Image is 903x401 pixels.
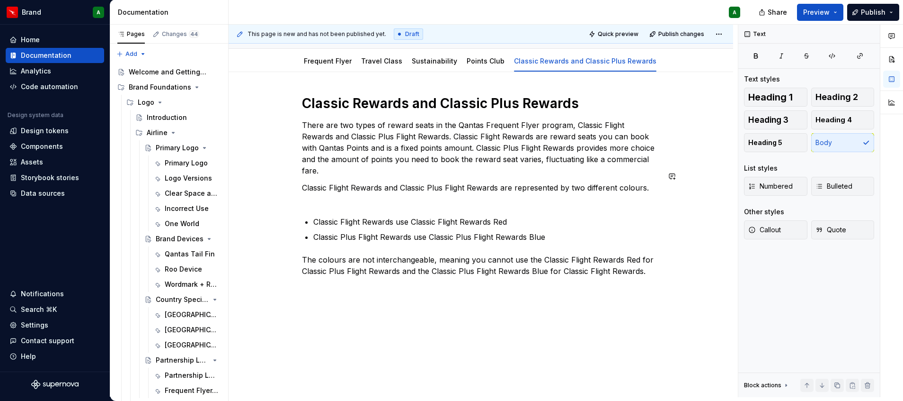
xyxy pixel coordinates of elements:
div: Block actions [744,379,790,392]
div: Primary Logo [156,143,199,153]
div: Documentation [21,51,71,60]
a: Primary Logo [141,140,224,155]
p: The colours are not interchangeable, meaning you cannot use the Classic Flight Rewards Red for Cl... [302,254,660,277]
div: Airline [132,125,224,140]
div: Data sources [21,189,65,198]
a: Incorrect Use [150,201,224,216]
span: Draft [405,30,419,38]
div: Other styles [744,207,784,217]
span: Heading 3 [748,115,788,125]
div: Analytics [21,66,51,76]
span: Heading 2 [815,92,858,102]
div: Pages [117,30,145,38]
button: Heading 4 [811,110,875,129]
div: Logo [123,95,224,110]
button: Help [6,349,104,364]
span: 44 [189,30,199,38]
div: Design tokens [21,126,69,136]
div: Clear Space and Minimum Size [165,189,219,198]
button: Callout [744,220,807,239]
button: Preview [797,4,843,21]
span: Add [125,50,137,58]
button: Heading 5 [744,133,807,152]
span: Preview [803,8,830,17]
img: 6b187050-a3ed-48aa-8485-808e17fcee26.png [7,7,18,18]
div: Partnership Lockups [156,355,209,365]
div: Airline [147,128,168,137]
span: Heading 4 [815,115,852,125]
div: Points Club [463,51,508,71]
div: Components [21,142,63,151]
div: Qantas Tail Fin [165,249,215,259]
a: Roo Device [150,262,224,277]
button: Heading 2 [811,88,875,107]
button: Share [754,4,793,21]
a: Primary Logo [150,155,224,171]
span: Callout [748,225,781,235]
button: Notifications [6,286,104,301]
div: Brand [22,8,41,17]
div: [GEOGRAPHIC_DATA] [165,310,219,319]
div: [GEOGRAPHIC_DATA] [165,325,219,335]
a: Settings [6,318,104,333]
p: Classic Flight Rewards and Classic Plus Flight Rewards are represented by two different colours. [302,182,660,205]
a: Analytics [6,64,104,79]
span: Heading 5 [748,138,782,147]
div: Wordmark + Roo [165,280,219,289]
a: Frequent Flyer, Business Rewards partnership lockup [150,383,224,398]
button: Heading 1 [744,88,807,107]
div: Welcome and Getting Started [129,67,207,77]
div: A [97,9,100,16]
span: This page is new and has not been published yet. [248,30,386,38]
a: Home [6,32,104,47]
div: Block actions [744,382,781,389]
a: [GEOGRAPHIC_DATA] [150,307,224,322]
div: A [733,9,736,16]
div: Incorrect Use [165,204,209,213]
div: Text styles [744,74,780,84]
a: [GEOGRAPHIC_DATA] [150,322,224,337]
button: Quick preview [586,27,643,41]
div: Brand Foundations [129,82,191,92]
div: Storybook stories [21,173,79,182]
button: Contact support [6,333,104,348]
span: Bulleted [815,182,852,191]
div: Classic Rewards and Classic Plus Rewards [510,51,660,71]
button: Publish changes [646,27,708,41]
div: Frequent Flyer [300,51,355,71]
a: Partnership Lockups [150,368,224,383]
a: Brand Devices [141,231,224,246]
div: Settings [21,320,48,330]
p: Classic Plus Flight Rewards use Classic Plus Flight Rewards Blue [313,231,660,243]
div: Sustainability [408,51,461,71]
div: Brand Foundations [114,80,224,95]
a: Data sources [6,186,104,201]
a: [GEOGRAPHIC_DATA] [150,337,224,353]
div: Design system data [8,111,63,119]
a: Code automation [6,79,104,94]
div: Frequent Flyer, Business Rewards partnership lockup [165,386,219,395]
button: Quote [811,220,875,239]
div: List styles [744,164,778,173]
button: Add [114,47,149,61]
p: There are two types of reward seats in the Qantas Frequent Flyer program, Classic Flight Rewards ... [302,119,660,176]
a: Welcome and Getting Started [114,64,224,80]
a: Sustainability [412,57,457,65]
div: Introduction [147,113,187,122]
span: Quick preview [598,30,638,38]
a: Frequent Flyer [304,57,352,65]
span: Publish changes [658,30,704,38]
button: BrandA [2,2,108,22]
svg: Supernova Logo [31,380,79,389]
div: Logo Versions [165,173,212,183]
span: Numbered [748,182,793,191]
span: Publish [861,8,885,17]
a: Design tokens [6,123,104,138]
div: One World [165,219,199,228]
div: Code automation [21,82,78,91]
div: Assets [21,157,43,167]
button: Publish [847,4,899,21]
div: Roo Device [165,264,202,274]
a: Components [6,139,104,154]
